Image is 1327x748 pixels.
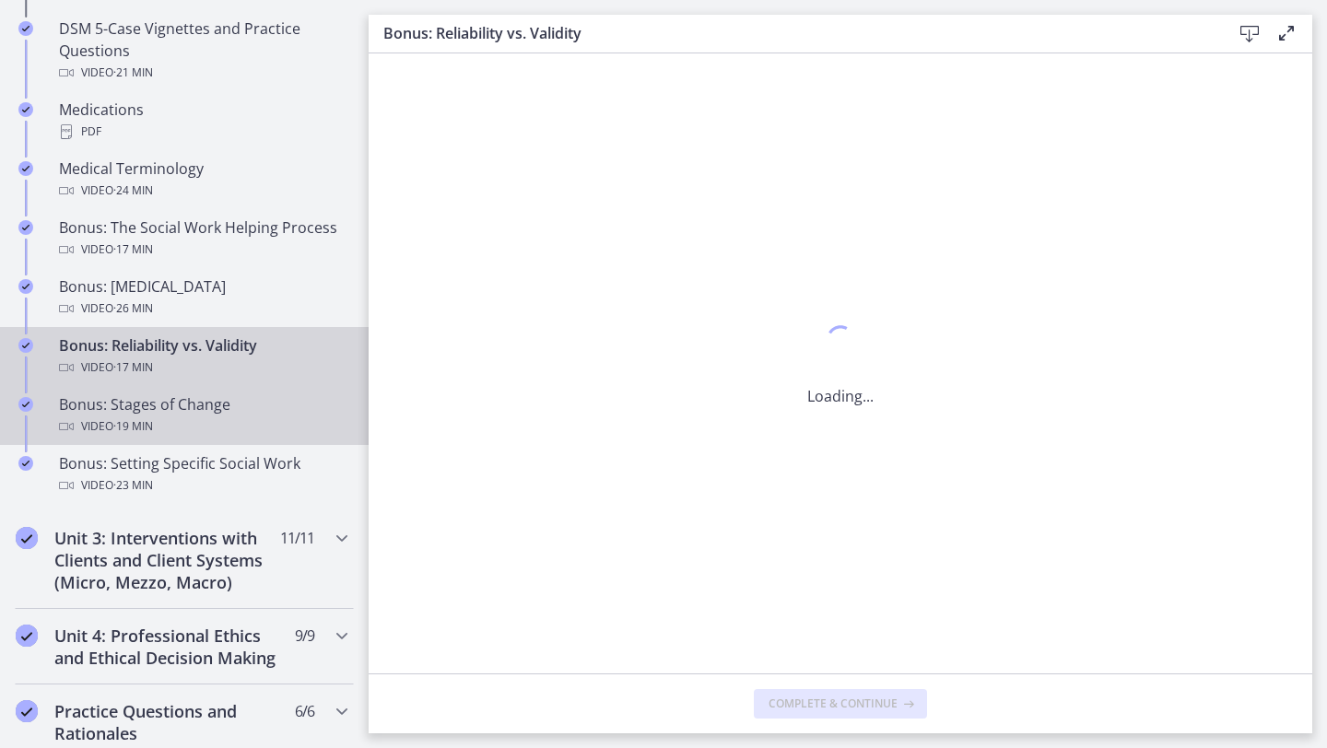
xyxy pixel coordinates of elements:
div: Bonus: [MEDICAL_DATA] [59,275,346,320]
span: 9 / 9 [295,625,314,647]
button: Complete & continue [754,689,927,719]
div: Video [59,356,346,379]
div: Video [59,62,346,84]
i: Completed [16,700,38,722]
div: Medications [59,99,346,143]
div: Medical Terminology [59,158,346,202]
i: Completed [16,625,38,647]
span: · 17 min [113,356,153,379]
i: Completed [18,21,33,36]
div: Video [59,239,346,261]
i: Completed [16,527,38,549]
span: 6 / 6 [295,700,314,722]
span: · 17 min [113,239,153,261]
i: Completed [18,338,33,353]
div: Bonus: Setting Specific Social Work [59,452,346,497]
span: 11 / 11 [280,527,314,549]
h3: Bonus: Reliability vs. Validity [383,22,1202,44]
div: Video [59,474,346,497]
h2: Practice Questions and Rationales [54,700,279,744]
span: · 24 min [113,180,153,202]
div: Video [59,415,346,438]
span: · 26 min [113,298,153,320]
span: Complete & continue [769,696,898,711]
div: PDF [59,121,346,143]
i: Completed [18,102,33,117]
div: Bonus: The Social Work Helping Process [59,216,346,261]
div: Bonus: Reliability vs. Validity [59,334,346,379]
i: Completed [18,161,33,176]
i: Completed [18,456,33,471]
i: Completed [18,397,33,412]
div: Bonus: Stages of Change [59,393,346,438]
p: Loading... [807,385,874,407]
h2: Unit 4: Professional Ethics and Ethical Decision Making [54,625,279,669]
span: · 19 min [113,415,153,438]
span: · 21 min [113,62,153,84]
h2: Unit 3: Interventions with Clients and Client Systems (Micro, Mezzo, Macro) [54,527,279,593]
div: Video [59,298,346,320]
div: 1 [807,321,874,363]
i: Completed [18,220,33,235]
div: Video [59,180,346,202]
span: · 23 min [113,474,153,497]
i: Completed [18,279,33,294]
div: DSM 5-Case Vignettes and Practice Questions [59,18,346,84]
